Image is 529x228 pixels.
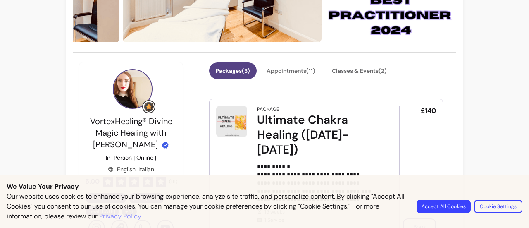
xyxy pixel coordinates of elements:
[257,106,279,113] div: Package
[216,106,247,137] img: Ultimate Chakra Healing (2 Sept-7 Oct)
[106,154,156,162] p: In-Person | Online |
[257,113,376,157] div: Ultimate Chakra Healing ([DATE]-[DATE])
[417,200,471,213] button: Accept All Cookies
[108,165,154,173] div: English, Italian
[99,211,141,221] a: Privacy Policy
[260,62,322,79] button: Appointments(11)
[90,116,172,150] span: VortexHealing® Divine Magic Healing with [PERSON_NAME]
[7,192,407,221] p: Our website uses cookies to enhance your browsing experience, analyze site traffic, and personali...
[144,102,154,112] img: Grow
[7,182,522,192] p: We Value Your Privacy
[325,62,393,79] button: Classes & Events(2)
[209,62,257,79] button: Packages(3)
[474,200,522,213] button: Cookie Settings
[113,69,153,109] img: Provider image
